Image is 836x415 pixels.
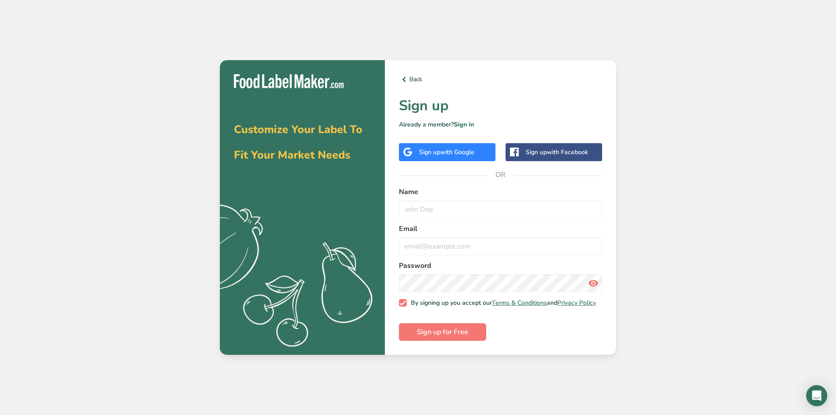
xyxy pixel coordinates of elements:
[234,122,362,162] span: Customize Your Label To Fit Your Market Needs
[407,299,596,307] span: By signing up you accept our and
[399,224,602,234] label: Email
[399,323,486,341] button: Sign up for Free
[492,299,547,307] a: Terms & Conditions
[419,148,474,157] div: Sign up
[547,148,588,156] span: with Facebook
[399,260,602,271] label: Password
[417,327,468,337] span: Sign up for Free
[806,385,827,406] div: Open Intercom Messenger
[234,74,344,89] img: Food Label Maker
[399,95,602,116] h1: Sign up
[399,120,602,129] p: Already a member?
[440,148,474,156] span: with Google
[488,162,514,188] span: OR
[526,148,588,157] div: Sign up
[399,74,602,85] a: Back
[399,238,602,255] input: email@example.com
[399,201,602,218] input: John Doe
[399,187,602,197] label: Name
[557,299,596,307] a: Privacy Policy
[454,120,474,129] a: Sign in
